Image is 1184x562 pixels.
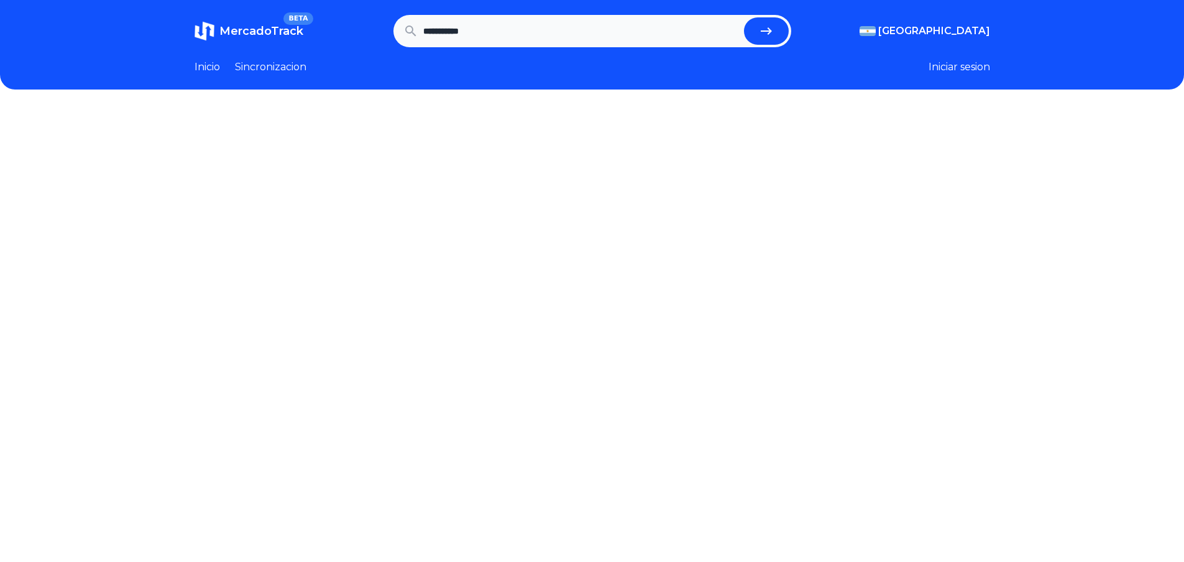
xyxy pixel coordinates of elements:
img: Argentina [860,26,876,36]
a: Sincronizacion [235,60,306,75]
span: MercadoTrack [219,24,303,38]
button: Iniciar sesion [929,60,990,75]
a: Inicio [195,60,220,75]
img: MercadoTrack [195,21,214,41]
a: MercadoTrackBETA [195,21,303,41]
span: BETA [283,12,313,25]
span: [GEOGRAPHIC_DATA] [878,24,990,39]
button: [GEOGRAPHIC_DATA] [860,24,990,39]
